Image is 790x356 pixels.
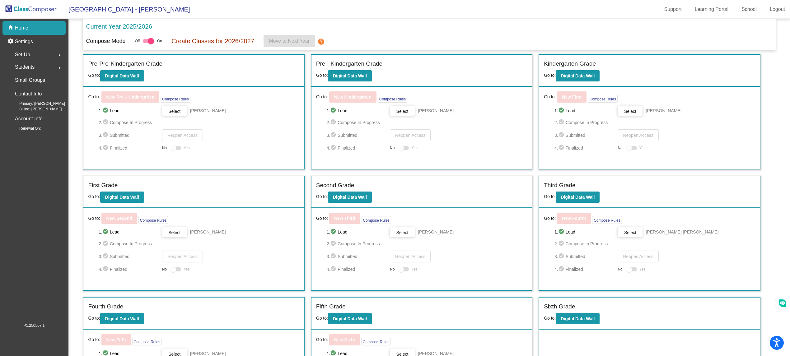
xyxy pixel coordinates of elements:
[102,144,110,152] mat-icon: check_circle
[184,144,190,152] span: Yes
[334,337,355,342] b: New Sixth
[390,227,415,237] button: Select
[316,181,354,190] label: Second Grade
[9,126,41,131] span: Renewal On:
[618,251,658,262] button: Reopen Access
[328,313,372,324] button: Digital Data Wall
[269,38,310,44] span: Move to Next Year
[562,216,586,221] b: New Fourth
[557,213,591,224] button: New Fourth
[544,302,575,311] label: Sixth Grade
[558,119,566,126] mat-icon: check_circle
[561,316,595,321] b: Digital Data Wall
[618,227,643,237] button: Select
[327,253,387,260] span: 3. Submitted
[102,266,110,273] mat-icon: check_circle
[101,213,137,224] button: New Second
[138,216,168,224] button: Compose Rules
[102,228,110,236] mat-icon: check_circle
[623,133,653,138] span: Reopen Access
[592,216,622,224] button: Compose Rules
[639,266,646,273] span: Yes
[544,181,575,190] label: Third Grade
[101,91,160,103] button: New Pre - Kindergarten
[736,4,762,14] a: School
[556,70,600,81] button: Digital Data Wall
[106,216,132,221] b: New Second
[88,73,100,78] span: Go to:
[316,94,328,100] span: Go to:
[624,230,636,235] span: Select
[102,119,110,126] mat-icon: check_circle
[327,119,527,126] span: 2. Compose In Progress
[554,107,615,114] span: 1. Lead
[168,230,180,235] span: Select
[264,35,315,47] button: Move to Next Year
[411,266,418,273] span: Yes
[88,215,100,222] span: Go to:
[378,95,407,103] button: Compose Rules
[157,38,162,44] span: On
[390,251,431,262] button: Reopen Access
[99,228,159,236] span: 1. Lead
[101,334,131,345] button: New Fifth
[86,37,125,45] p: Compose Mode
[327,107,387,114] span: 1. Lead
[100,70,144,81] button: Digital Data Wall
[557,91,587,103] button: New First
[100,313,144,324] button: Digital Data Wall
[330,253,338,260] mat-icon: check_circle
[162,251,203,262] button: Reopen Access
[554,119,755,126] span: 2. Compose In Progress
[588,95,617,103] button: Compose Rules
[171,36,254,46] p: Create Classes for 2026/2027
[106,95,155,99] b: New Pre - Kindergarten
[184,266,190,273] span: Yes
[396,230,409,235] span: Select
[162,227,187,237] button: Select
[316,215,328,222] span: Go to:
[554,132,615,139] span: 3. Submitted
[88,59,162,68] label: Pre-Pre-Kindergarten Grade
[558,266,566,273] mat-icon: check_circle
[618,145,622,151] span: No
[418,108,454,114] span: [PERSON_NAME]
[316,73,328,78] span: Go to:
[329,213,360,224] button: New Third
[558,240,566,247] mat-icon: check_circle
[544,215,556,222] span: Go to:
[99,240,299,247] span: 2. Compose In Progress
[102,107,110,114] mat-icon: check_circle
[639,144,646,152] span: Yes
[88,194,100,199] span: Go to:
[316,194,328,199] span: Go to:
[327,228,387,236] span: 1. Lead
[618,266,622,272] span: No
[333,195,367,200] b: Digital Data Wall
[99,266,159,273] span: 4. Finalized
[562,95,582,99] b: New First
[544,94,556,100] span: Go to:
[316,336,328,343] span: Go to:
[190,229,226,235] span: [PERSON_NAME]
[162,145,167,151] span: No
[327,144,387,152] span: 4. Finalized
[558,253,566,260] mat-icon: check_circle
[554,228,615,236] span: 1. Lead
[9,101,65,106] span: Primary: [PERSON_NAME]
[556,313,600,324] button: Digital Data Wall
[618,129,658,141] button: Reopen Access
[623,254,653,259] span: Reopen Access
[316,302,346,311] label: Fifth Grade
[418,229,454,235] span: [PERSON_NAME]
[102,253,110,260] mat-icon: check_circle
[330,132,338,139] mat-icon: check_circle
[62,4,190,14] span: [GEOGRAPHIC_DATA] - [PERSON_NAME]
[390,266,395,272] span: No
[544,73,556,78] span: Go to:
[88,302,123,311] label: Fourth Grade
[106,337,126,342] b: New Fifth
[333,316,367,321] b: Digital Data Wall
[56,64,63,72] mat-icon: arrow_right
[56,52,63,59] mat-icon: arrow_right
